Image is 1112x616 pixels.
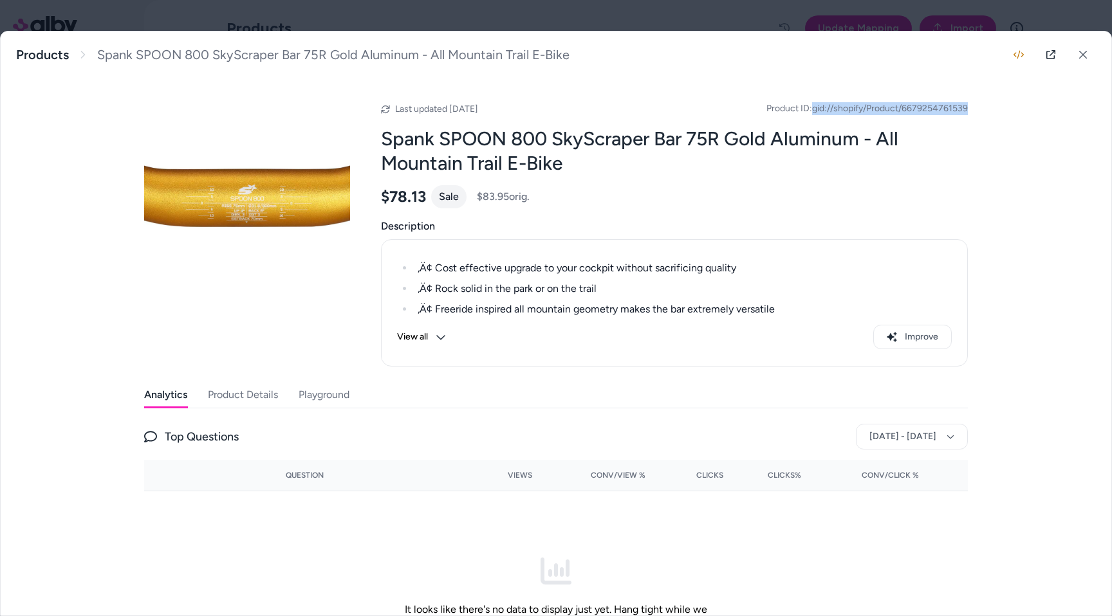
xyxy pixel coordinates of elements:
[16,47,570,63] nav: breadcrumb
[414,302,952,317] li: ‚Ä¢ Freeride inspired all mountain geometry makes the bar extremely versatile
[97,47,570,63] span: Spank SPOON 800 SkyScraper Bar 75R Gold Aluminum - All Mountain Trail E-Bike
[666,465,723,485] button: Clicks
[744,465,801,485] button: Clicks%
[766,102,968,115] span: Product ID: gid://shopify/Product/6679254761539
[299,382,349,408] button: Playground
[768,470,801,480] span: Clicks%
[873,325,952,349] button: Improve
[475,465,532,485] button: Views
[286,470,324,480] span: Question
[431,185,467,208] div: Sale
[591,470,645,480] span: Conv/View %
[144,382,187,408] button: Analytics
[165,428,239,446] span: Top Questions
[414,281,952,296] li: ‚Ä¢ Rock solid in the park or on the trail
[381,219,968,234] span: Description
[381,127,968,175] h2: Spank SPOON 800 SkyScraper Bar 75R Gold Aluminum - All Mountain Trail E-Bike
[822,465,919,485] button: Conv/Click %
[286,465,324,485] button: Question
[862,470,919,480] span: Conv/Click %
[144,93,350,299] img: sfrhb7121__365img1.jpg
[508,470,532,480] span: Views
[381,187,426,206] span: $78.13
[397,325,446,349] button: View all
[414,260,952,276] li: ‚Ä¢ Cost effective upgrade to your cockpit without sacrificing quality
[696,470,723,480] span: Clicks
[208,382,278,408] button: Product Details
[856,424,968,449] button: [DATE] - [DATE]
[395,104,478,114] span: Last updated [DATE]
[477,189,530,204] span: $83.95 orig.
[553,465,646,485] button: Conv/View %
[16,47,69,63] a: Products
